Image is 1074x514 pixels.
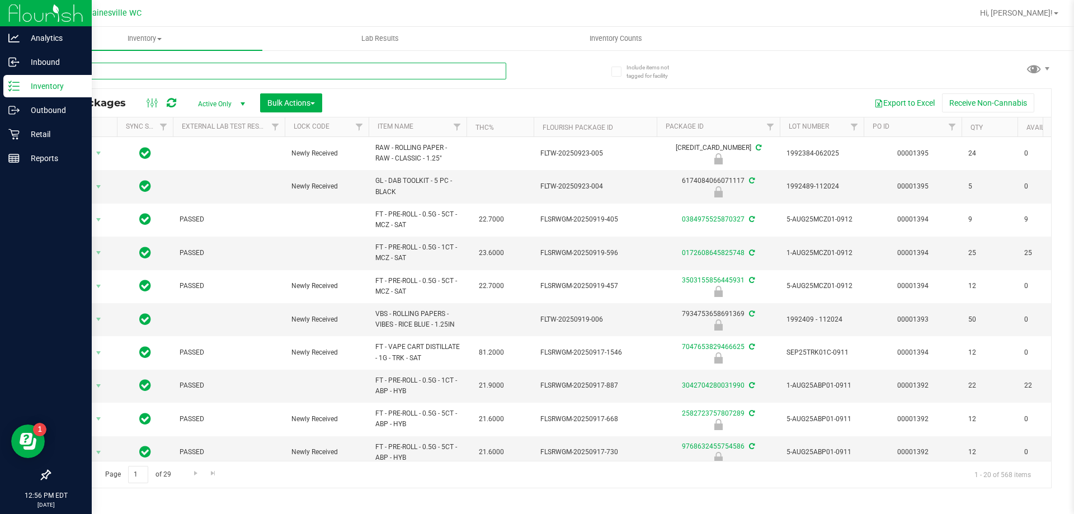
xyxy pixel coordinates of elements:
[971,124,983,131] a: Qty
[897,415,929,423] a: 00001392
[897,215,929,223] a: 00001394
[897,182,929,190] a: 00001395
[58,97,137,109] span: All Packages
[540,447,650,458] span: FLSRWGM-20250917-730
[375,442,460,463] span: FT - PRE-ROLL - 0.5G - 5CT - ABP - HYB
[96,466,180,483] span: Page of 29
[375,143,460,164] span: RAW - ROLLING PAPER - RAW - CLASSIC - 1.25"
[20,31,87,45] p: Analytics
[786,347,857,358] span: SEP25TRK01C-0911
[11,425,45,458] iframe: Resource center
[747,409,755,417] span: Sync from Compliance System
[968,380,1011,391] span: 22
[291,314,362,325] span: Newly Received
[180,380,278,391] span: PASSED
[498,27,733,50] a: Inventory Counts
[540,214,650,225] span: FLSRWGM-20250919-405
[187,466,204,481] a: Go to the next page
[8,129,20,140] inline-svg: Retail
[543,124,613,131] a: Flourish Package ID
[786,447,857,458] span: 5-AUG25ABP01-0911
[20,152,87,165] p: Reports
[346,34,414,44] span: Lab Results
[968,281,1011,291] span: 12
[8,81,20,92] inline-svg: Inventory
[291,347,362,358] span: Newly Received
[682,409,745,417] a: 2582723757807289
[262,27,498,50] a: Lab Results
[375,176,460,197] span: GL - DAB TOOLKIT - 5 PC - BLACK
[747,249,755,257] span: Sync from Compliance System
[968,347,1011,358] span: 12
[475,124,494,131] a: THC%
[747,310,755,318] span: Sync from Compliance System
[375,408,460,430] span: FT - PRE-ROLL - 0.5G - 5CT - ABP - HYB
[291,281,362,291] span: Newly Received
[1024,214,1067,225] span: 9
[92,279,106,294] span: select
[786,314,857,325] span: 1992409 - 112024
[1024,314,1067,325] span: 0
[8,56,20,68] inline-svg: Inbound
[139,211,151,227] span: In Sync
[139,178,151,194] span: In Sync
[375,309,460,330] span: VBS - ROLLING PAPERS - VIBES - RICE BLUE - 1.25IN
[747,177,755,185] span: Sync from Compliance System
[574,34,657,44] span: Inventory Counts
[540,314,650,325] span: FLTW-20250919-006
[968,314,1011,325] span: 50
[128,466,148,483] input: 1
[139,278,151,294] span: In Sync
[5,501,87,509] p: [DATE]
[968,148,1011,159] span: 24
[20,128,87,141] p: Retail
[139,378,151,393] span: In Sync
[786,181,857,192] span: 1992489-112024
[682,343,745,351] a: 7047653829466625
[942,93,1034,112] button: Receive Non-Cannabis
[682,276,745,284] a: 3503155856445931
[540,148,650,159] span: FLTW-20250923-005
[139,145,151,161] span: In Sync
[180,248,278,258] span: PASSED
[375,242,460,263] span: FT - PRE-ROLL - 0.5G - 1CT - MCZ - SAT
[968,181,1011,192] span: 5
[968,248,1011,258] span: 25
[180,447,278,458] span: PASSED
[655,452,781,463] div: Newly Received
[92,179,106,195] span: select
[291,414,362,425] span: Newly Received
[92,212,106,228] span: select
[540,347,650,358] span: FLSRWGM-20250917-1546
[205,466,222,481] a: Go to the last page
[786,414,857,425] span: 5-AUG25ABP01-0911
[1026,124,1060,131] a: Available
[655,176,781,197] div: 6174084066071117
[375,342,460,363] span: FT - VAPE CART DISTILLATE - 1G - TRK - SAT
[33,423,46,436] iframe: Resource center unread badge
[375,209,460,230] span: FT - PRE-ROLL - 0.5G - 5CT - MCZ - SAT
[747,276,755,284] span: Sync from Compliance System
[180,281,278,291] span: PASSED
[968,447,1011,458] span: 12
[1024,181,1067,192] span: 0
[655,319,781,331] div: Newly Received
[154,117,173,136] a: Filter
[655,419,781,430] div: Newly Received
[180,347,278,358] span: PASSED
[92,245,106,261] span: select
[786,248,857,258] span: 1-AUG25MCZ01-0912
[655,286,781,297] div: Newly Received
[92,345,106,361] span: select
[448,117,467,136] a: Filter
[92,145,106,161] span: select
[968,214,1011,225] span: 9
[897,249,929,257] a: 00001394
[943,117,962,136] a: Filter
[540,248,650,258] span: FLSRWGM-20250919-596
[375,276,460,297] span: FT - PRE-ROLL - 0.5G - 5CT - MCZ - SAT
[1024,347,1067,358] span: 0
[8,153,20,164] inline-svg: Reports
[473,345,510,361] span: 81.2000
[139,444,151,460] span: In Sync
